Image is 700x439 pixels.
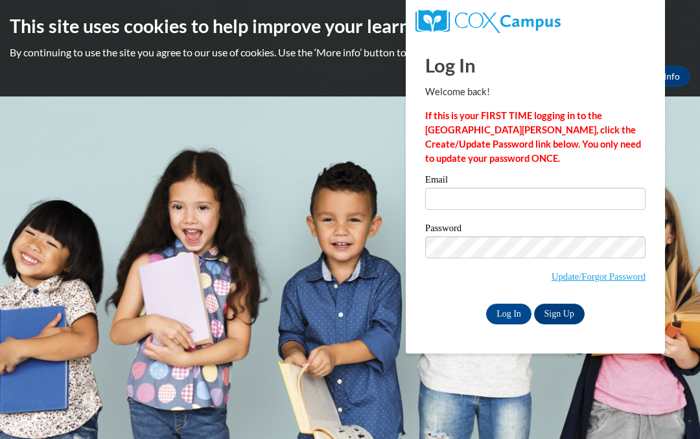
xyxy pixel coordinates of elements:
a: Sign Up [534,304,585,324]
a: Update/Forgot Password [552,271,646,282]
label: Email [425,175,646,188]
strong: If this is your FIRST TIME logging in to the [GEOGRAPHIC_DATA][PERSON_NAME], click the Create/Upd... [425,110,641,164]
p: Welcome back! [425,85,646,99]
label: Password [425,223,646,236]
h1: Log In [425,52,646,78]
h2: This site uses cookies to help improve your learning experience. [10,13,690,39]
input: Log In [486,304,531,324]
iframe: Button to launch messaging window [648,387,690,429]
img: COX Campus [415,10,561,33]
p: By continuing to use the site you agree to our use of cookies. Use the ‘More info’ button to read... [10,45,690,60]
